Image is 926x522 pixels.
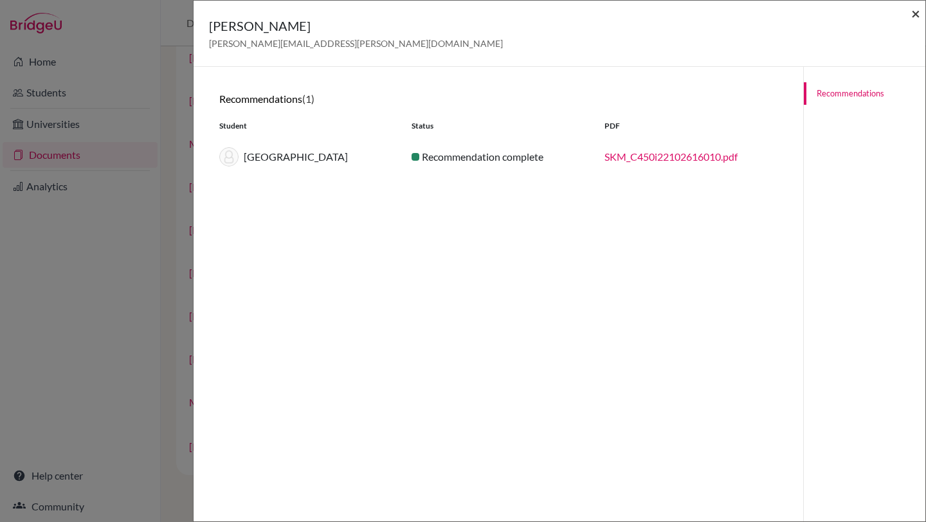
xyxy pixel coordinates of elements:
[804,82,925,105] a: Recommendations
[402,149,594,165] div: Recommendation complete
[209,16,503,35] h5: [PERSON_NAME]
[604,150,738,163] a: SKM_C450i22102616010.pdf
[210,147,402,166] div: [GEOGRAPHIC_DATA]
[209,38,503,49] span: [PERSON_NAME][EMAIL_ADDRESS][PERSON_NAME][DOMAIN_NAME]
[210,120,402,132] div: Student
[911,4,920,22] span: ×
[219,93,777,105] h6: Recommendations
[402,120,594,132] div: Status
[302,93,314,105] span: (1)
[911,6,920,21] button: Close
[595,120,787,132] div: PDF
[219,147,239,166] img: thumb_default-9baad8e6c595f6d87dbccf3bc005204999cb094ff98a76d4c88bb8097aa52fd3.png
